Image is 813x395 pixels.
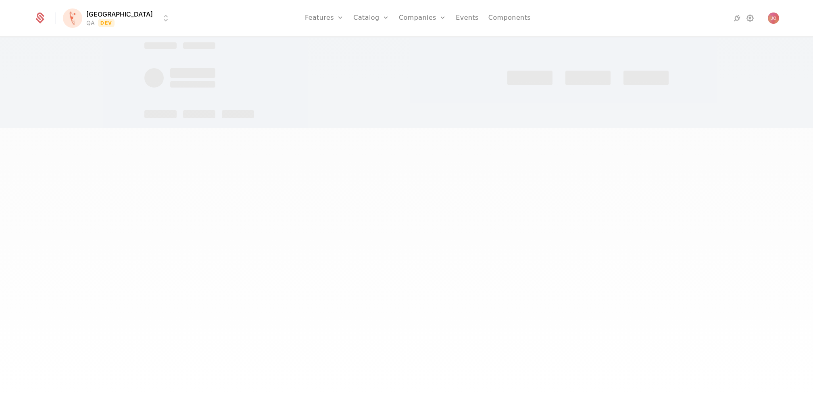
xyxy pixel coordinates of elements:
span: [GEOGRAPHIC_DATA] [86,9,153,19]
a: Settings [745,13,755,23]
button: Select environment [65,9,171,27]
div: QA [86,19,95,27]
span: Dev [98,19,115,27]
a: Integrations [732,13,742,23]
img: Jelena Obradovic [768,13,779,24]
button: Open user button [768,13,779,24]
img: Florence [63,8,82,28]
